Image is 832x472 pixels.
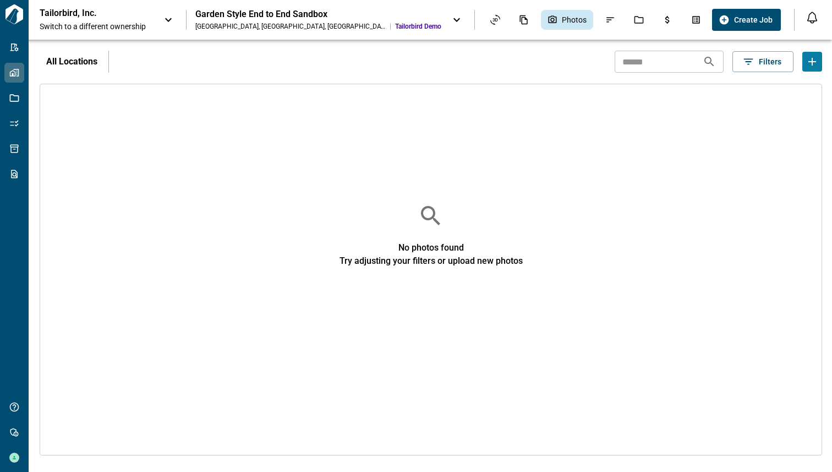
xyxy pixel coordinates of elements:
[685,10,708,29] div: Takeoff Center
[802,52,822,72] button: Upload photo
[732,51,793,72] button: Filters
[395,22,441,31] span: Tailorbird Demo
[398,229,464,253] span: No photos found
[759,56,781,67] span: Filters
[484,10,507,29] div: Asset View
[46,55,97,68] p: All Locations
[656,10,679,29] div: Budgets
[803,9,821,26] button: Open notification feed
[734,14,773,25] span: Create Job
[712,9,781,31] button: Create Job
[541,10,593,30] div: Photos
[195,9,441,20] div: Garden Style End to End Sandbox
[599,10,622,29] div: Issues & Info
[512,10,535,29] div: Documents
[627,10,650,29] div: Jobs
[40,21,153,32] span: Switch to a different ownership
[40,8,139,19] p: Tailorbird, Inc.
[340,253,523,267] span: Try adjusting your filters or upload new photos
[195,22,386,31] div: [GEOGRAPHIC_DATA] , [GEOGRAPHIC_DATA] , [GEOGRAPHIC_DATA]
[562,14,587,25] span: Photos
